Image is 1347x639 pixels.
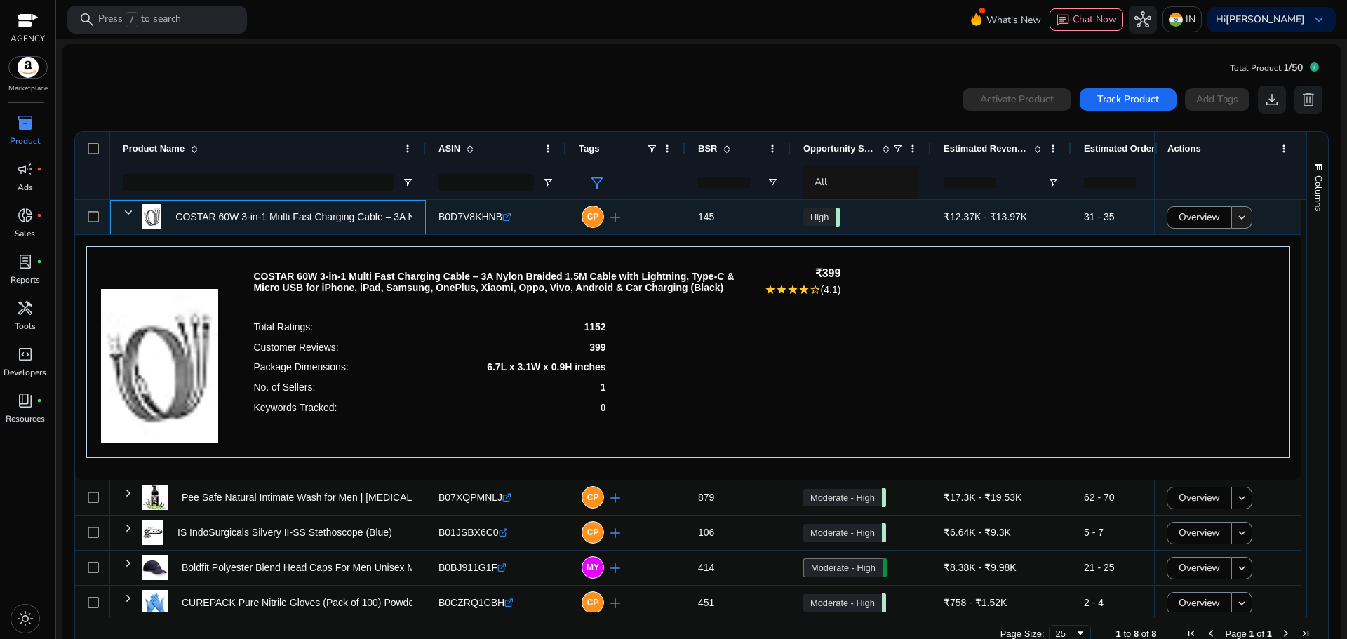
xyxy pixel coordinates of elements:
[1073,13,1117,26] span: Chat Now
[182,483,453,512] p: Pee Safe Natural Intimate Wash for Men | [MEDICAL_DATA]...
[944,527,1011,538] span: ₹6.64K - ₹9.3K
[17,114,34,131] span: inventory_2
[438,143,460,154] span: ASIN
[126,12,138,27] span: /
[607,560,624,577] span: add
[17,610,34,627] span: light_mode
[1167,143,1201,154] span: Actions
[1167,522,1232,544] button: Overview
[1267,628,1272,639] span: 1
[1186,7,1195,32] p: IN
[253,271,746,293] p: COSTAR 60W 3-in-1 Multi Fast Charging Cable – 3A Nylon Braided 1.5M Cable with Lightning, Type-C ...
[11,274,40,286] p: Reports
[587,563,599,572] span: MY
[1186,628,1197,639] div: First Page
[1167,487,1232,509] button: Overview
[142,555,168,580] img: 31Itgu9XHpL._SS100_.jpg
[1235,562,1248,574] mat-icon: keyboard_arrow_down
[1000,628,1045,639] div: Page Size:
[765,267,841,280] h4: ₹399
[253,402,337,413] p: Keywords Tracked:
[698,492,714,503] span: 879
[803,143,876,154] span: Opportunity Score
[1167,206,1232,229] button: Overview
[607,525,624,542] span: add
[607,490,624,506] span: add
[36,166,42,172] span: fiber_manual_record
[182,588,485,617] p: CUREPACK Pure Nitrile Gloves (Pack of 100) Powder Free Gloves,...
[1179,483,1220,512] span: Overview
[438,562,497,573] span: B0BJ911G1F
[601,402,606,413] p: 0
[1047,177,1059,188] button: Open Filter Menu
[17,253,34,270] span: lab_profile
[175,203,478,231] p: COSTAR 60W 3-in-1 Multi Fast Charging Cable – 3A Nylon Braided...
[1249,628,1254,639] span: 1
[803,558,883,577] a: Moderate - High
[17,300,34,316] span: handyman
[17,346,34,363] span: code_blocks
[142,485,168,510] img: 41ete2eY1aL._SS40_.jpg
[1141,628,1149,639] span: of
[1230,62,1283,74] span: Total Product:
[944,562,1017,573] span: ₹8.38K - ₹9.98K
[607,209,624,226] span: add
[587,598,599,607] span: CP
[1179,588,1220,617] span: Overview
[1235,527,1248,539] mat-icon: keyboard_arrow_down
[1084,492,1115,503] span: 62 - 70
[882,488,886,507] span: 73.01
[944,211,1027,222] span: ₹12.37K - ₹13.97K
[9,57,47,78] img: amazon.svg
[36,259,42,264] span: fiber_manual_record
[787,284,798,295] mat-icon: star
[1311,11,1327,28] span: keyboard_arrow_down
[1097,92,1159,107] span: Track Product
[810,284,821,295] mat-icon: star_border
[1169,13,1183,27] img: in.svg
[584,321,605,332] p: 1152
[776,284,787,295] mat-icon: star
[803,208,836,226] a: High
[803,489,882,506] a: Moderate - High
[1226,13,1305,26] b: [PERSON_NAME]
[15,227,35,240] p: Sales
[438,527,499,538] span: B01JSBX6C0
[1235,211,1248,224] mat-icon: keyboard_arrow_down
[1256,628,1264,639] span: of
[1084,527,1104,538] span: 5 - 7
[698,211,714,222] span: 145
[17,392,34,409] span: book_4
[142,520,163,545] img: 31sDoPmXR9L._SX38_SY50_CR,0,0,38,50_.jpg
[1129,6,1157,34] button: hub
[589,175,605,191] span: filter_alt
[253,382,315,393] p: No. of Sellers:
[1151,628,1156,639] span: 8
[883,558,887,577] span: 68.77
[1179,553,1220,582] span: Overview
[1280,628,1292,639] div: Next Page
[698,143,717,154] span: BSR
[6,412,45,425] p: Resources
[438,597,504,608] span: B0CZRQ1CBH
[1167,557,1232,579] button: Overview
[142,590,168,615] img: 41PTwxeW8jL._SS100_.jpg
[698,527,714,538] span: 106
[587,213,599,221] span: CP
[1235,492,1248,504] mat-icon: keyboard_arrow_down
[798,284,810,295] mat-icon: star
[698,597,714,608] span: 451
[1216,15,1305,25] p: Hi
[142,204,161,229] img: 51daWRj3m1L._SX38_SY50_CR,0,0,38,50_.jpg
[1300,628,1311,639] div: Last Page
[1235,597,1248,610] mat-icon: keyboard_arrow_down
[11,32,45,45] p: AGENCY
[882,593,886,612] span: 70.14
[438,211,502,222] span: B0D7V8KHNB
[1225,628,1246,639] span: Page
[10,135,40,147] p: Product
[36,213,42,218] span: fiber_manual_record
[1080,88,1177,111] button: Track Product
[1167,592,1232,614] button: Overview
[1123,628,1131,639] span: to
